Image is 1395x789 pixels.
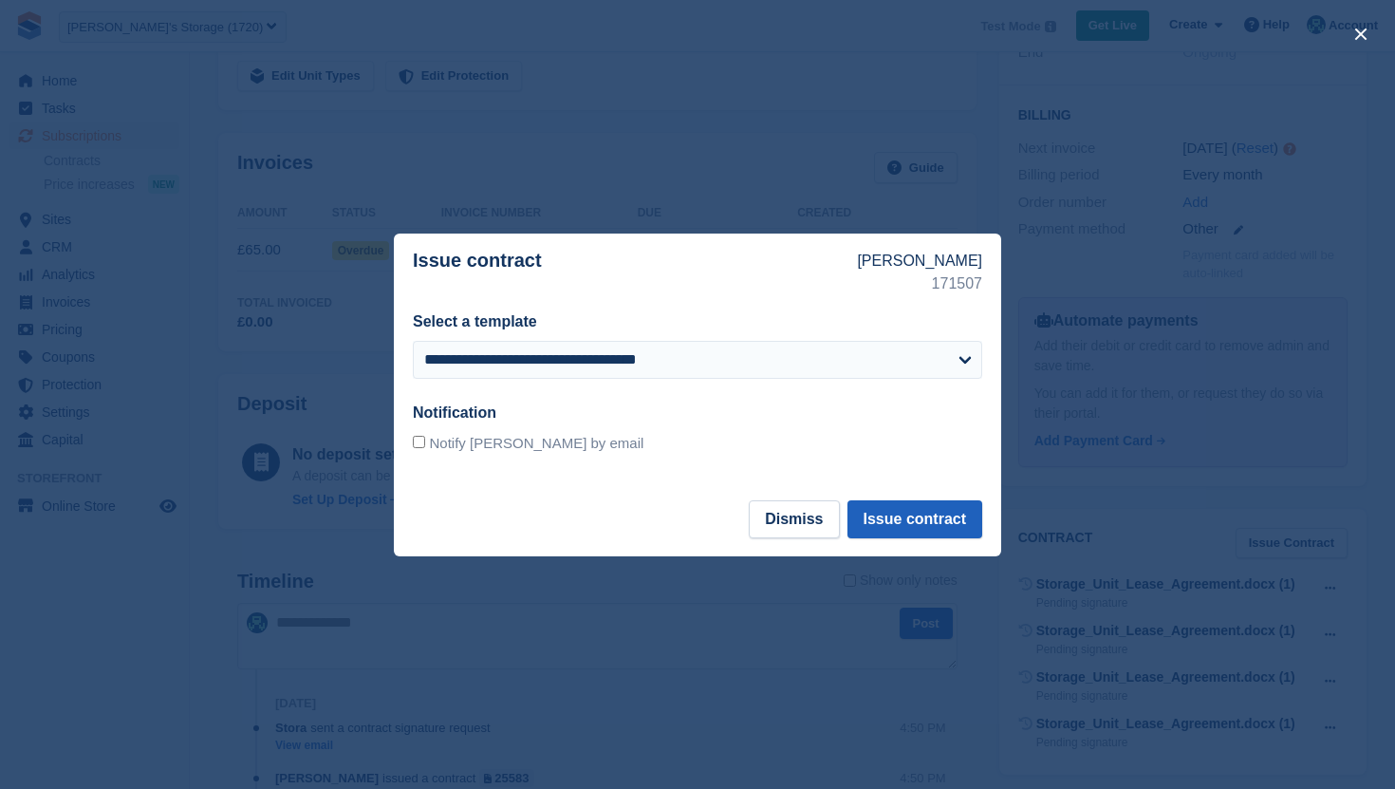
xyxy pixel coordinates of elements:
[749,500,839,538] button: Dismiss
[413,436,425,448] input: Notify [PERSON_NAME] by email
[847,500,982,538] button: Issue contract
[1346,19,1376,49] button: close
[413,404,496,421] label: Notification
[857,272,982,295] p: 171507
[429,435,643,451] span: Notify [PERSON_NAME] by email
[413,250,857,295] p: Issue contract
[857,250,982,272] p: [PERSON_NAME]
[413,313,537,329] label: Select a template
